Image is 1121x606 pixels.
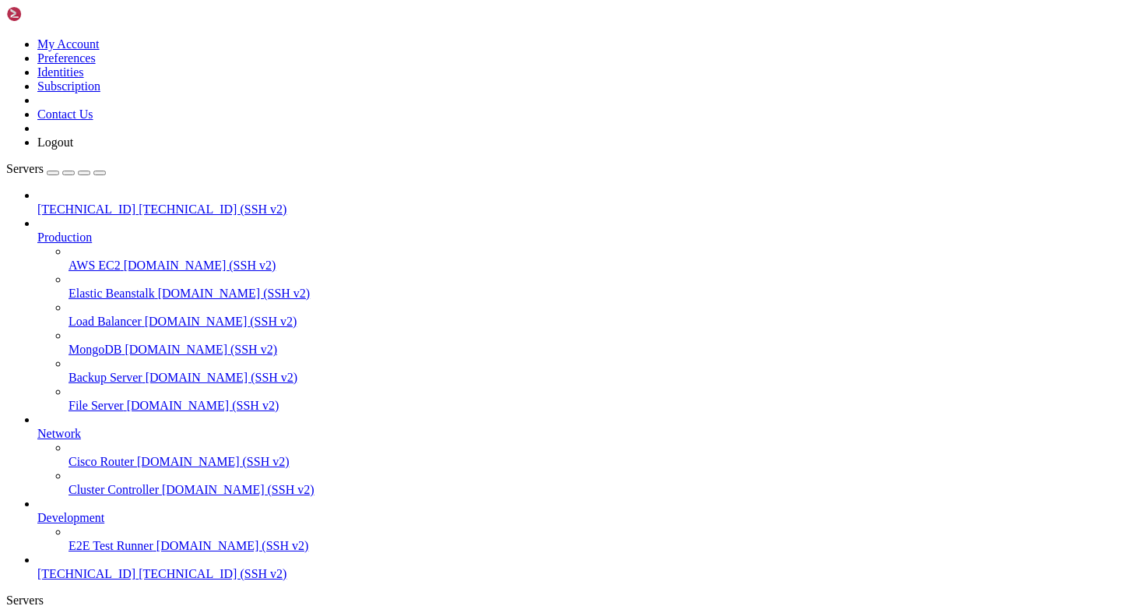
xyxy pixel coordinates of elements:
[69,259,1115,273] a: AWS EC2 [DOMAIN_NAME] (SSH v2)
[69,399,1115,413] a: File Server [DOMAIN_NAME] (SSH v2)
[69,315,1115,329] a: Load Balancer [DOMAIN_NAME] (SSH v2)
[69,469,1115,497] li: Cluster Controller [DOMAIN_NAME] (SSH v2)
[37,231,1115,245] a: Production
[69,357,1115,385] li: Backup Server [DOMAIN_NAME] (SSH v2)
[69,245,1115,273] li: AWS EC2 [DOMAIN_NAME] (SSH v2)
[139,203,286,216] span: [TECHNICAL_ID] (SSH v2)
[69,343,121,356] span: MongoDB
[69,539,153,552] span: E2E Test Runner
[37,217,1115,413] li: Production
[146,371,298,384] span: [DOMAIN_NAME] (SSH v2)
[37,427,1115,441] a: Network
[37,553,1115,581] li: [TECHNICAL_ID] [TECHNICAL_ID] (SSH v2)
[6,162,44,175] span: Servers
[37,427,81,440] span: Network
[37,567,1115,581] a: [TECHNICAL_ID] [TECHNICAL_ID] (SSH v2)
[69,315,142,328] span: Load Balancer
[69,273,1115,301] li: Elastic Beanstalk [DOMAIN_NAME] (SSH v2)
[69,371,142,384] span: Backup Server
[69,301,1115,329] li: Load Balancer [DOMAIN_NAME] (SSH v2)
[37,37,100,51] a: My Account
[6,162,106,175] a: Servers
[37,511,1115,525] a: Development
[37,79,100,93] a: Subscription
[37,188,1115,217] li: [TECHNICAL_ID] [TECHNICAL_ID] (SSH v2)
[69,343,1115,357] a: MongoDB [DOMAIN_NAME] (SSH v2)
[69,455,134,468] span: Cisco Router
[69,539,1115,553] a: E2E Test Runner [DOMAIN_NAME] (SSH v2)
[127,399,279,412] span: [DOMAIN_NAME] (SSH v2)
[37,203,135,216] span: [TECHNICAL_ID]
[37,511,104,524] span: Development
[69,455,1115,469] a: Cisco Router [DOMAIN_NAME] (SSH v2)
[69,441,1115,469] li: Cisco Router [DOMAIN_NAME] (SSH v2)
[69,483,159,496] span: Cluster Controller
[145,315,297,328] span: [DOMAIN_NAME] (SSH v2)
[6,6,96,22] img: Shellngn
[37,567,135,580] span: [TECHNICAL_ID]
[137,455,290,468] span: [DOMAIN_NAME] (SSH v2)
[37,203,1115,217] a: [TECHNICAL_ID] [TECHNICAL_ID] (SSH v2)
[37,107,93,121] a: Contact Us
[37,51,96,65] a: Preferences
[162,483,315,496] span: [DOMAIN_NAME] (SSH v2)
[69,259,121,272] span: AWS EC2
[69,329,1115,357] li: MongoDB [DOMAIN_NAME] (SSH v2)
[156,539,309,552] span: [DOMAIN_NAME] (SSH v2)
[37,231,92,244] span: Production
[69,525,1115,553] li: E2E Test Runner [DOMAIN_NAME] (SSH v2)
[124,259,276,272] span: [DOMAIN_NAME] (SSH v2)
[69,399,124,412] span: File Server
[37,497,1115,553] li: Development
[69,385,1115,413] li: File Server [DOMAIN_NAME] (SSH v2)
[37,65,84,79] a: Identities
[139,567,286,580] span: [TECHNICAL_ID] (SSH v2)
[158,287,311,300] span: [DOMAIN_NAME] (SSH v2)
[37,413,1115,497] li: Network
[69,287,1115,301] a: Elastic Beanstalk [DOMAIN_NAME] (SSH v2)
[37,136,73,149] a: Logout
[125,343,277,356] span: [DOMAIN_NAME] (SSH v2)
[69,371,1115,385] a: Backup Server [DOMAIN_NAME] (SSH v2)
[69,483,1115,497] a: Cluster Controller [DOMAIN_NAME] (SSH v2)
[69,287,155,300] span: Elastic Beanstalk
